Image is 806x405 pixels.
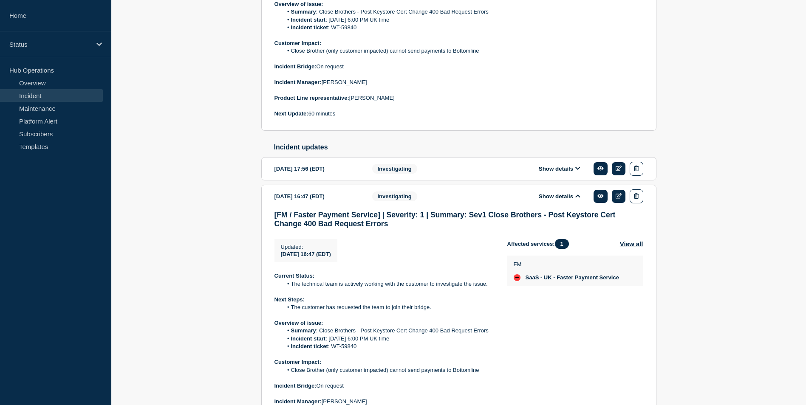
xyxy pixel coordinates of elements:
[555,239,569,249] span: 1
[274,1,323,7] strong: Overview of issue:
[283,366,494,374] li: Close Brother (only customer impacted) cannot send payments to Bottomline
[274,189,359,203] div: [DATE] 16:47 (EDT)
[283,280,494,288] li: The technical team is actively working with the customer to investigate the issue.
[283,327,494,335] li: : Close Brothers - Post Keystore Cert Change 400 Bad Request Errors
[620,239,643,249] button: View all
[274,63,494,70] p: On request
[274,79,322,85] strong: Incident Manager:
[274,79,494,86] p: [PERSON_NAME]
[283,343,494,350] li: : WT-59840
[283,47,494,55] li: Close Brother (only customer impacted) cannot send payments to Bottomline
[274,162,359,176] div: [DATE] 17:56 (EDT)
[514,274,520,281] div: down
[274,273,315,279] strong: Current Status:
[536,193,583,200] button: Show details
[274,211,643,228] h3: [FM / Faster Payment Service] | Severity: 1 | Summary: Sev1 Close Brothers - Post Keystore Cert C...
[514,261,619,267] p: FM
[372,164,417,174] span: Investigating
[274,94,494,102] p: [PERSON_NAME]
[291,8,316,15] strong: Summary
[283,304,494,311] li: The customer has requested the team to join their bridge.
[507,239,573,249] span: Affected services:
[9,41,91,48] p: Status
[283,335,494,343] li: : [DATE] 6:00 PM UK time
[283,8,494,16] li: : Close Brothers - Post Keystore Cert Change 400 Bad Request Errors
[274,382,317,389] strong: Incident Bridge:
[291,327,316,334] strong: Summary
[536,165,583,172] button: Show details
[274,143,656,151] h2: Incident updates
[291,24,328,31] strong: Incident ticket
[274,296,305,303] strong: Next Steps:
[372,191,417,201] span: Investigating
[281,251,331,257] span: [DATE] 16:47 (EDT)
[274,40,322,46] strong: Customer Impact:
[274,110,494,118] p: 60 minutes
[274,398,322,405] strong: Incident Manager:
[291,17,326,23] strong: Incident start
[274,95,349,101] strong: Product Line representative:
[283,16,494,24] li: : [DATE] 6:00 PM UK time
[274,382,494,390] p: On request
[281,244,331,250] p: Updated :
[274,359,322,365] strong: Customer Impact:
[274,320,323,326] strong: Overview of issue:
[526,274,619,281] span: SaaS - UK - Faster Payment Service
[291,343,328,349] strong: Incident ticket
[274,110,308,117] strong: Next Update:
[291,335,326,342] strong: Incident start
[283,24,494,31] li: : WT-59840
[274,63,317,70] strong: Incident Bridge:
